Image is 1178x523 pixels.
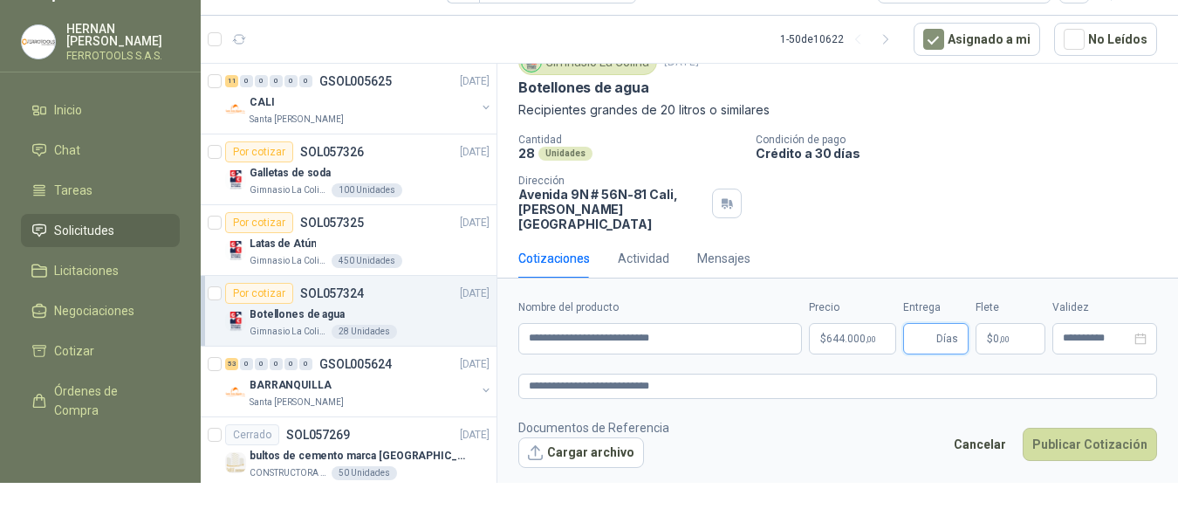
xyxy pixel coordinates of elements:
[225,240,246,261] img: Company Logo
[284,75,298,87] div: 0
[54,181,92,200] span: Tareas
[270,358,283,370] div: 0
[332,466,397,480] div: 50 Unidades
[54,301,134,320] span: Negociaciones
[54,341,94,361] span: Cotizar
[21,134,180,167] a: Chat
[225,382,246,403] img: Company Logo
[225,358,238,370] div: 53
[460,286,490,302] p: [DATE]
[250,254,328,268] p: Gimnasio La Colina
[21,434,180,467] a: Remisiones
[518,100,1157,120] p: Recipientes grandes de 20 litros o similares
[21,174,180,207] a: Tareas
[518,146,535,161] p: 28
[250,236,316,252] p: Latas de Atún
[332,183,402,197] div: 100 Unidades
[225,311,246,332] img: Company Logo
[201,205,497,276] a: Por cotizarSOL057325[DATE] Company LogoLatas de AtúnGimnasio La Colina450 Unidades
[976,323,1045,354] p: $ 0,00
[518,187,705,231] p: Avenida 9N # 56N-81 Cali , [PERSON_NAME][GEOGRAPHIC_DATA]
[460,215,490,231] p: [DATE]
[21,254,180,287] a: Licitaciones
[518,418,669,437] p: Documentos de Referencia
[21,214,180,247] a: Solicitudes
[225,169,246,190] img: Company Logo
[225,354,493,409] a: 53 0 0 0 0 0 GSOL005624[DATE] Company LogoBARRANQUILLASanta [PERSON_NAME]
[21,93,180,127] a: Inicio
[697,249,750,268] div: Mensajes
[250,183,328,197] p: Gimnasio La Colina
[460,144,490,161] p: [DATE]
[809,323,896,354] p: $644.000,00
[22,25,55,58] img: Company Logo
[284,358,298,370] div: 0
[1023,428,1157,461] button: Publicar Cotización
[21,294,180,327] a: Negociaciones
[255,358,268,370] div: 0
[201,134,497,205] a: Por cotizarSOL057326[DATE] Company LogoGalletas de sodaGimnasio La Colina100 Unidades
[225,141,293,162] div: Por cotizar
[54,261,119,280] span: Licitaciones
[201,417,497,488] a: CerradoSOL057269[DATE] Company Logobultos de cemento marca [GEOGRAPHIC_DATA][PERSON_NAME]- Entreg...
[250,94,275,111] p: CALI
[66,23,180,47] p: HERNAN [PERSON_NAME]
[225,452,246,473] img: Company Logo
[250,396,344,409] p: Santa [PERSON_NAME]
[300,146,364,158] p: SOL057326
[756,134,1171,146] p: Condición de pago
[225,424,279,445] div: Cerrado
[255,75,268,87] div: 0
[201,276,497,347] a: Por cotizarSOL057324[DATE] Company LogoBotellones de aguaGimnasio La Colina28 Unidades
[225,71,493,127] a: 11 0 0 0 0 0 GSOL005625[DATE] Company LogoCALISanta [PERSON_NAME]
[250,466,328,480] p: CONSTRUCTORA GRUPO FIP
[903,299,969,316] label: Entrega
[299,358,312,370] div: 0
[518,437,644,469] button: Cargar archivo
[460,356,490,373] p: [DATE]
[999,334,1010,344] span: ,00
[225,212,293,233] div: Por cotizar
[319,75,392,87] p: GSOL005625
[866,334,876,344] span: ,00
[299,75,312,87] div: 0
[66,51,180,61] p: FERROTOOLS S.A.S.
[225,99,246,120] img: Company Logo
[240,75,253,87] div: 0
[250,377,332,394] p: BARRANQUILLA
[518,175,705,187] p: Dirección
[225,283,293,304] div: Por cotizar
[1052,299,1157,316] label: Validez
[54,141,80,160] span: Chat
[518,134,742,146] p: Cantidad
[460,427,490,444] p: [DATE]
[944,428,1016,461] button: Cancelar
[780,25,900,53] div: 1 - 50 de 10622
[826,334,876,344] span: 644.000
[460,73,490,90] p: [DATE]
[332,325,397,339] div: 28 Unidades
[1054,23,1157,56] button: No Leídos
[518,299,802,316] label: Nombre del producto
[993,334,1010,344] span: 0
[518,79,649,97] p: Botellones de agua
[756,146,1171,161] p: Crédito a 30 días
[54,382,163,420] span: Órdenes de Compra
[240,358,253,370] div: 0
[914,23,1040,56] button: Asignado a mi
[21,375,180,427] a: Órdenes de Compra
[300,287,364,299] p: SOL057324
[270,75,283,87] div: 0
[319,358,392,370] p: GSOL005624
[250,448,467,465] p: bultos de cemento marca [GEOGRAPHIC_DATA][PERSON_NAME]- Entrega en [GEOGRAPHIC_DATA]-Cauca
[618,249,669,268] div: Actividad
[518,249,590,268] div: Cotizaciones
[300,217,364,229] p: SOL057325
[976,299,1045,316] label: Flete
[332,254,402,268] div: 450 Unidades
[54,221,114,240] span: Solicitudes
[21,334,180,368] a: Cotizar
[987,334,993,344] span: $
[936,324,958,354] span: Días
[538,147,592,161] div: Unidades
